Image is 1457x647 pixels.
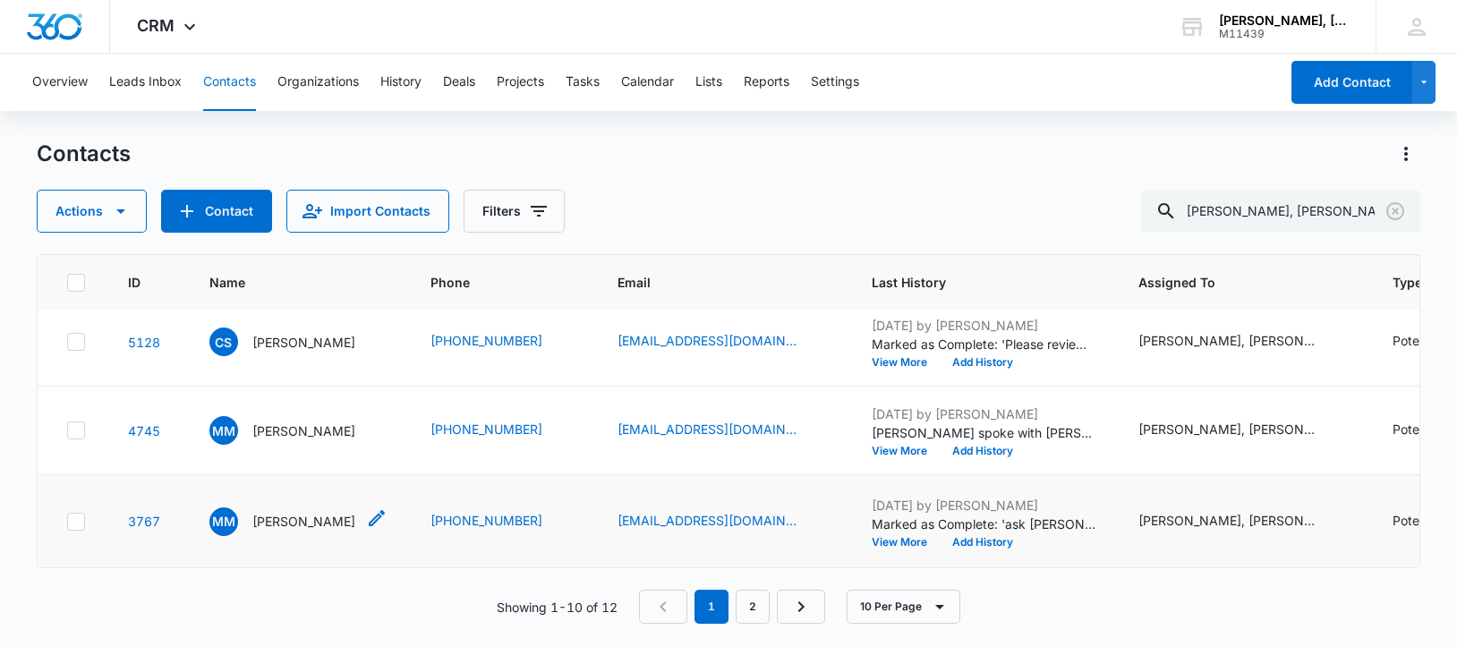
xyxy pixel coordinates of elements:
[161,190,272,233] button: Add Contact
[872,537,940,548] button: View More
[872,446,940,456] button: View More
[694,590,728,624] em: 1
[430,420,542,438] a: [PHONE_NUMBER]
[128,514,160,529] a: Navigate to contact details page for Michele McKee
[1219,13,1350,28] div: account name
[209,507,388,536] div: Name - Michele McKee - Select to Edit Field
[32,54,88,111] button: Overview
[1138,420,1350,441] div: Assigned To - Barry Abbott, Daniel White - Select to Edit Field
[497,598,618,617] p: Showing 1-10 of 12
[277,54,359,111] button: Organizations
[109,54,182,111] button: Leads Inbox
[128,273,141,292] span: ID
[566,54,600,111] button: Tasks
[1138,511,1317,530] div: [PERSON_NAME], [PERSON_NAME], [PERSON_NAME], [PERSON_NAME]
[1381,197,1410,226] button: Clear
[618,511,797,530] a: [EMAIL_ADDRESS][DOMAIN_NAME]
[464,190,565,233] button: Filters
[777,590,825,624] a: Next Page
[430,331,575,353] div: Phone - (423) 322-8905 - Select to Edit Field
[1138,331,1350,353] div: Assigned To - Bill Colvin, Sabrina Currey - Select to Edit Field
[497,54,544,111] button: Projects
[618,273,803,292] span: Email
[380,54,422,111] button: History
[618,331,797,350] a: [EMAIL_ADDRESS][DOMAIN_NAME]
[847,590,960,624] button: 10 Per Page
[37,190,147,233] button: Actions
[286,190,449,233] button: Import Contacts
[872,316,1095,335] p: [DATE] by [PERSON_NAME]
[443,54,475,111] button: Deals
[203,54,256,111] button: Contacts
[430,511,542,530] a: [PHONE_NUMBER]
[209,328,388,356] div: Name - Cindy Stone - Select to Edit Field
[128,423,160,438] a: Navigate to contact details page for Matt McNabb
[940,357,1026,368] button: Add History
[872,273,1069,292] span: Last History
[1138,511,1350,532] div: Assigned To - Barry Abbott, Nathaniel Goggans, Randi Wilson, Tom Smith - Select to Edit Field
[940,446,1026,456] button: Add History
[695,54,722,111] button: Lists
[252,333,355,352] p: [PERSON_NAME]
[252,512,355,531] p: [PERSON_NAME]
[618,511,829,532] div: Email - ammo_1019@yahoo.com - Select to Edit Field
[744,54,789,111] button: Reports
[209,416,388,445] div: Name - Matt McNabb - Select to Edit Field
[37,140,131,167] h1: Contacts
[872,496,1095,515] p: [DATE] by [PERSON_NAME]
[621,54,674,111] button: Calendar
[872,404,1095,423] p: [DATE] by [PERSON_NAME]
[736,590,770,624] a: Page 2
[209,507,238,536] span: MM
[209,328,238,356] span: CS
[1392,140,1420,168] button: Actions
[811,54,859,111] button: Settings
[872,423,1095,442] p: [PERSON_NAME] spoke with [PERSON_NAME]. Conflict cleared. Hired. $350/hr; $1,500. [MEDICAL_DATA]....
[618,331,829,353] div: Email - cynthiastone423@gmail.com - Select to Edit Field
[252,421,355,440] p: [PERSON_NAME]
[430,273,549,292] span: Phone
[137,16,175,35] span: CRM
[1138,273,1324,292] span: Assigned To
[430,511,575,532] div: Phone - (423) 414-7835 - Select to Edit Field
[872,357,940,368] button: View More
[430,420,575,441] div: Phone - (423) 667-9782 - Select to Edit Field
[430,331,542,350] a: [PHONE_NUMBER]
[940,537,1026,548] button: Add History
[872,515,1095,533] p: Marked as Complete: 'ask [PERSON_NAME] about sending a decline letter on [DATE]' ([DATE])
[1138,331,1317,350] div: [PERSON_NAME], [PERSON_NAME]
[128,335,160,350] a: Navigate to contact details page for Cindy Stone
[1138,420,1317,438] div: [PERSON_NAME], [PERSON_NAME]
[209,273,362,292] span: Name
[618,420,829,441] div: Email - mattmcnabb21@gmail.com - Select to Edit Field
[1291,61,1412,104] button: Add Contact
[1219,28,1350,40] div: account id
[1141,190,1420,233] input: Search Contacts
[618,420,797,438] a: [EMAIL_ADDRESS][DOMAIN_NAME]
[872,335,1095,353] p: Marked as Complete: 'Please review/call-back PNC referred to both [PERSON_NAME] and [PERSON_NAME]...
[209,416,238,445] span: MM
[639,590,825,624] nav: Pagination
